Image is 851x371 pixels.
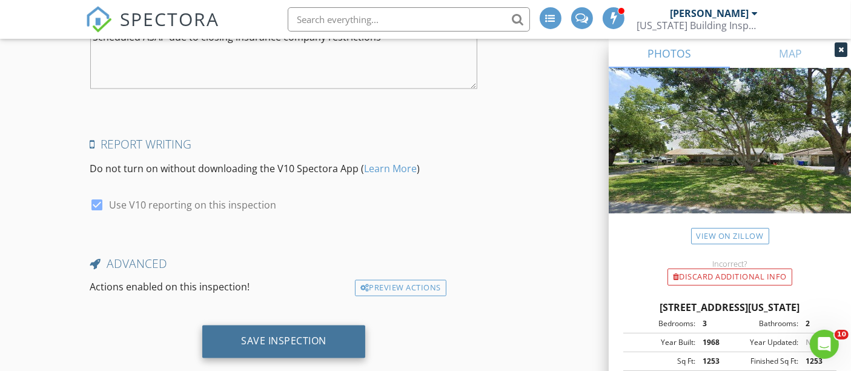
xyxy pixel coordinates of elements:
div: Actions enabled on this inspection! [85,280,350,297]
img: streetview [609,68,851,242]
div: Discard Additional info [667,269,792,286]
span: N/A [806,337,820,347]
div: Year Built: [627,337,695,348]
a: Learn More [365,162,417,175]
div: Preview Actions [355,280,446,297]
div: 1253 [798,356,833,367]
span: 10 [835,330,849,339]
h4: Report Writing [90,136,478,152]
iframe: Intercom live chat [810,330,839,359]
a: PHOTOS [609,39,730,68]
div: 1968 [695,337,730,348]
a: SPECTORA [85,16,220,42]
div: [PERSON_NAME] [671,7,749,19]
div: [STREET_ADDRESS][US_STATE] [623,300,836,315]
span: SPECTORA [121,6,220,32]
div: Incorrect? [609,259,851,269]
div: Finished Sq Ft: [730,356,798,367]
textarea: Internal Notes [90,28,478,89]
a: MAP [730,39,851,68]
div: Bathrooms: [730,318,798,329]
a: View on Zillow [691,228,769,244]
label: Use V10 reporting on this inspection [110,199,277,211]
img: The Best Home Inspection Software - Spectora [85,6,112,33]
input: Search everything... [288,7,530,32]
div: 2 [798,318,833,329]
p: Do not turn on without downloading the V10 Spectora App ( ) [90,161,478,176]
h4: Advanced [90,256,478,272]
div: Save Inspection [241,335,326,347]
div: Year Updated: [730,337,798,348]
div: 1253 [695,356,730,367]
div: Bedrooms: [627,318,695,329]
div: Sq Ft: [627,356,695,367]
div: 3 [695,318,730,329]
div: Florida Building Inspectorz [637,19,758,32]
